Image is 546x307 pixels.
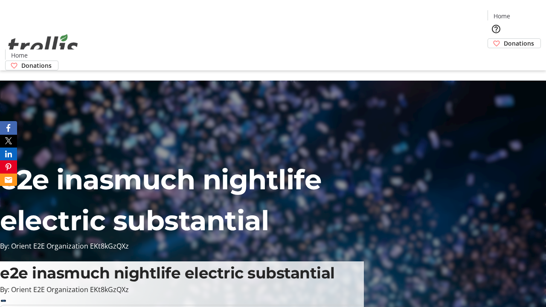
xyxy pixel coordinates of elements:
[488,38,541,48] a: Donations
[6,51,33,60] a: Home
[21,61,52,70] span: Donations
[5,25,81,67] img: Orient E2E Organization EKt8kGzQXz's Logo
[494,12,510,20] span: Home
[11,51,28,60] span: Home
[488,20,505,38] button: Help
[488,12,515,20] a: Home
[504,39,534,48] span: Donations
[488,48,505,65] button: Cart
[5,61,58,70] a: Donations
